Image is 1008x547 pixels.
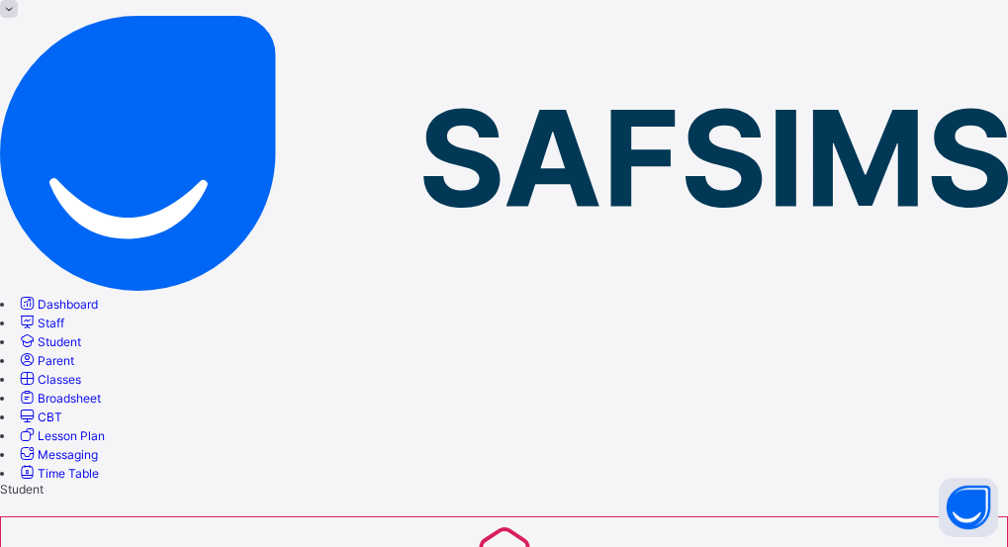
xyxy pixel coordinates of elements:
a: Parent [17,353,74,368]
span: Lesson Plan [38,428,105,443]
span: Messaging [38,447,98,462]
span: Dashboard [38,297,98,312]
a: Staff [17,316,64,330]
button: Open asap [939,478,998,537]
span: Student [38,334,81,349]
a: Time Table [17,466,99,481]
a: Dashboard [17,297,98,312]
span: Classes [38,372,81,387]
span: Broadsheet [38,391,101,406]
span: CBT [38,410,62,424]
span: Parent [38,353,74,368]
a: Lesson Plan [17,428,105,443]
a: Student [17,334,81,349]
a: CBT [17,410,62,424]
a: Messaging [17,447,98,462]
span: Time Table [38,466,99,481]
a: Broadsheet [17,391,101,406]
span: Staff [38,316,64,330]
a: Classes [17,372,81,387]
